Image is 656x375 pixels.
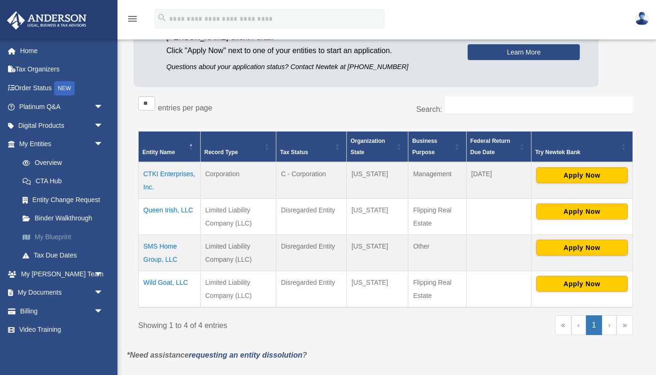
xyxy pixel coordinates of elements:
[280,149,308,156] span: Tax Status
[94,283,113,303] span: arrow_drop_down
[139,198,201,234] td: Queen Irish, LLC
[94,116,113,135] span: arrow_drop_down
[276,162,346,199] td: C - Corporation
[346,198,408,234] td: [US_STATE]
[276,234,346,271] td: Disregarded Entity
[7,98,117,117] a: Platinum Q&Aarrow_drop_down
[139,234,201,271] td: SMS Home Group, LLC
[412,138,437,156] span: Business Purpose
[408,162,467,199] td: Management
[200,198,276,234] td: Limited Liability Company (LLC)
[139,271,201,307] td: Wild Goat, LLC
[200,234,276,271] td: Limited Liability Company (LLC)
[94,265,113,284] span: arrow_drop_down
[7,265,117,283] a: My [PERSON_NAME] Teamarrow_drop_down
[127,351,307,359] em: *Need assistance ?
[408,131,467,162] th: Business Purpose: Activate to sort
[157,13,167,23] i: search
[13,227,117,246] a: My Blueprint
[346,162,408,199] td: [US_STATE]
[635,12,649,25] img: User Pic
[408,234,467,271] td: Other
[536,203,628,219] button: Apply Now
[7,302,117,320] a: Billingarrow_drop_down
[536,276,628,292] button: Apply Now
[139,162,201,199] td: CTKI Enterprises, Inc.
[13,190,117,209] a: Entity Change Request
[166,61,453,73] p: Questions about your application status? Contact Newtek at [PHONE_NUMBER]
[138,315,379,332] div: Showing 1 to 4 of 4 entries
[416,105,442,113] label: Search:
[7,78,117,98] a: Order StatusNEW
[276,198,346,234] td: Disregarded Entity
[13,172,117,191] a: CTA Hub
[536,167,628,183] button: Apply Now
[127,13,138,24] i: menu
[127,16,138,24] a: menu
[200,271,276,307] td: Limited Liability Company (LLC)
[276,271,346,307] td: Disregarded Entity
[94,302,113,321] span: arrow_drop_down
[4,11,89,30] img: Anderson Advisors Platinum Portal
[466,162,531,199] td: [DATE]
[535,147,618,158] div: Try Newtek Bank
[408,198,467,234] td: Flipping Real Estate
[204,149,238,156] span: Record Type
[7,320,117,339] a: Video Training
[7,60,117,79] a: Tax Organizers
[200,162,276,199] td: Corporation
[7,283,117,302] a: My Documentsarrow_drop_down
[54,81,75,95] div: NEW
[531,131,633,162] th: Try Newtek Bank : Activate to sort
[7,41,117,60] a: Home
[158,104,212,112] label: entries per page
[602,315,617,335] a: Next
[346,131,408,162] th: Organization State: Activate to sort
[466,131,531,162] th: Federal Return Due Date: Activate to sort
[276,131,346,162] th: Tax Status: Activate to sort
[586,315,602,335] a: 1
[13,153,113,172] a: Overview
[139,131,201,162] th: Entity Name: Activate to invert sorting
[555,315,571,335] a: First
[13,209,117,228] a: Binder Walkthrough
[346,271,408,307] td: [US_STATE]
[166,44,453,57] p: Click "Apply Now" next to one of your entities to start an application.
[7,135,117,154] a: My Entitiesarrow_drop_down
[617,315,633,335] a: Last
[536,240,628,256] button: Apply Now
[94,98,113,117] span: arrow_drop_down
[142,149,175,156] span: Entity Name
[571,315,586,335] a: Previous
[468,44,580,60] a: Learn More
[189,351,303,359] a: requesting an entity dissolution
[200,131,276,162] th: Record Type: Activate to sort
[470,138,510,156] span: Federal Return Due Date
[94,135,113,154] span: arrow_drop_down
[351,138,385,156] span: Organization State
[7,116,117,135] a: Digital Productsarrow_drop_down
[346,234,408,271] td: [US_STATE]
[13,246,117,265] a: Tax Due Dates
[408,271,467,307] td: Flipping Real Estate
